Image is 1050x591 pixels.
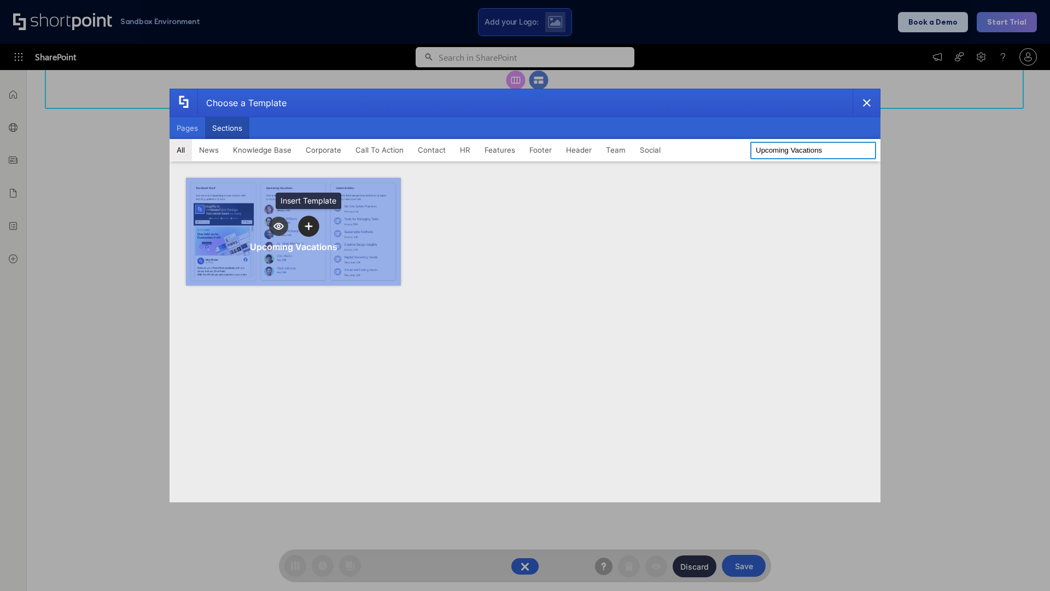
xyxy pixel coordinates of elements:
button: Social [633,139,668,161]
button: Team [599,139,633,161]
button: Call To Action [348,139,411,161]
button: Contact [411,139,453,161]
button: HR [453,139,477,161]
div: Upcoming Vacations [250,241,337,252]
button: Corporate [299,139,348,161]
button: Knowledge Base [226,139,299,161]
button: News [192,139,226,161]
button: All [170,139,192,161]
button: Header [559,139,599,161]
div: template selector [170,89,880,502]
div: Choose a Template [197,89,287,117]
button: Pages [170,117,205,139]
button: Features [477,139,522,161]
button: Footer [522,139,559,161]
input: Search [750,142,876,159]
button: Sections [205,117,249,139]
iframe: Chat Widget [995,538,1050,591]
